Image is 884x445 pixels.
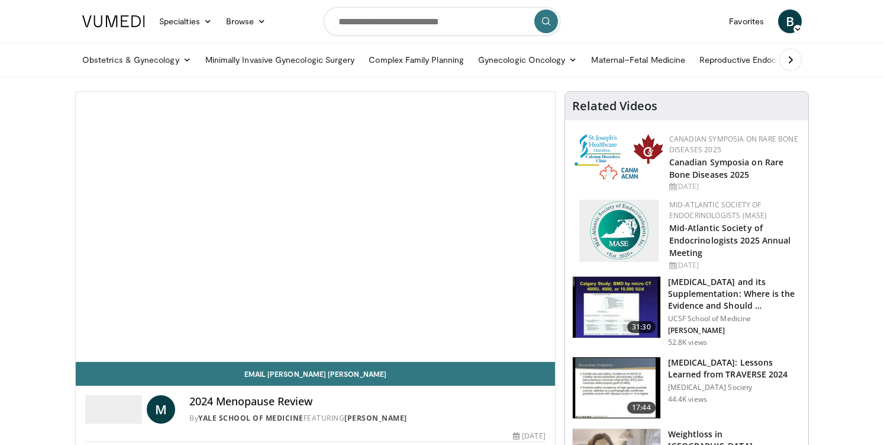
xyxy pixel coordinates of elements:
[362,48,471,72] a: Complex Family Planning
[627,321,656,333] span: 31:30
[573,357,660,419] img: 1317c62a-2f0d-4360-bee0-b1bff80fed3c.150x105_q85_crop-smart_upscale.jpg
[669,260,799,271] div: [DATE]
[627,402,656,414] span: 17:44
[579,200,659,262] img: f382488c-070d-4809-84b7-f09b370f5972.png.150x105_q85_autocrop_double_scale_upscale_version-0.2.png
[572,99,657,113] h4: Related Videos
[573,277,660,338] img: 4bb25b40-905e-443e-8e37-83f056f6e86e.150x105_q85_crop-smart_upscale.jpg
[85,395,142,424] img: Yale School of Medicine
[219,9,273,33] a: Browse
[344,413,407,423] a: [PERSON_NAME]
[669,200,767,220] a: Mid-Atlantic Society of Endocrinologists (MASE)
[76,362,555,386] a: Email [PERSON_NAME] [PERSON_NAME]
[669,222,791,258] a: Mid-Atlantic Society of Endocrinologists 2025 Annual Meeting
[584,48,692,72] a: Maternal–Fetal Medicine
[513,431,545,441] div: [DATE]
[778,9,802,33] a: B
[668,314,801,324] p: UCSF School of Medicine
[572,276,801,347] a: 31:30 [MEDICAL_DATA] and its Supplementation: Where is the Evidence and Should … UCSF School of M...
[198,413,304,423] a: Yale School of Medicine
[668,357,801,380] h3: [MEDICAL_DATA]: Lessons Learned from TRAVERSE 2024
[82,15,145,27] img: VuMedi Logo
[668,338,707,347] p: 52.8K views
[147,395,175,424] a: M
[668,326,801,335] p: [PERSON_NAME]
[189,395,546,408] h4: 2024 Menopause Review
[198,48,362,72] a: Minimally Invasive Gynecologic Surgery
[669,134,798,155] a: Canadian Symposia on Rare Bone Diseases 2025
[75,48,198,72] a: Obstetrics & Gynecology
[668,276,801,312] h3: [MEDICAL_DATA] and its Supplementation: Where is the Evidence and Should …
[189,413,546,424] div: By FEATURING
[668,395,707,404] p: 44.4K views
[152,9,219,33] a: Specialties
[575,134,663,182] img: 59b7dea3-8883-45d6-a110-d30c6cb0f321.png.150x105_q85_autocrop_double_scale_upscale_version-0.2.png
[722,9,771,33] a: Favorites
[668,383,801,392] p: [MEDICAL_DATA] Society
[324,7,560,36] input: Search topics, interventions
[572,357,801,420] a: 17:44 [MEDICAL_DATA]: Lessons Learned from TRAVERSE 2024 [MEDICAL_DATA] Society 44.4K views
[471,48,584,72] a: Gynecologic Oncology
[669,181,799,192] div: [DATE]
[669,156,784,180] a: Canadian Symposia on Rare Bone Diseases 2025
[76,92,555,362] video-js: Video Player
